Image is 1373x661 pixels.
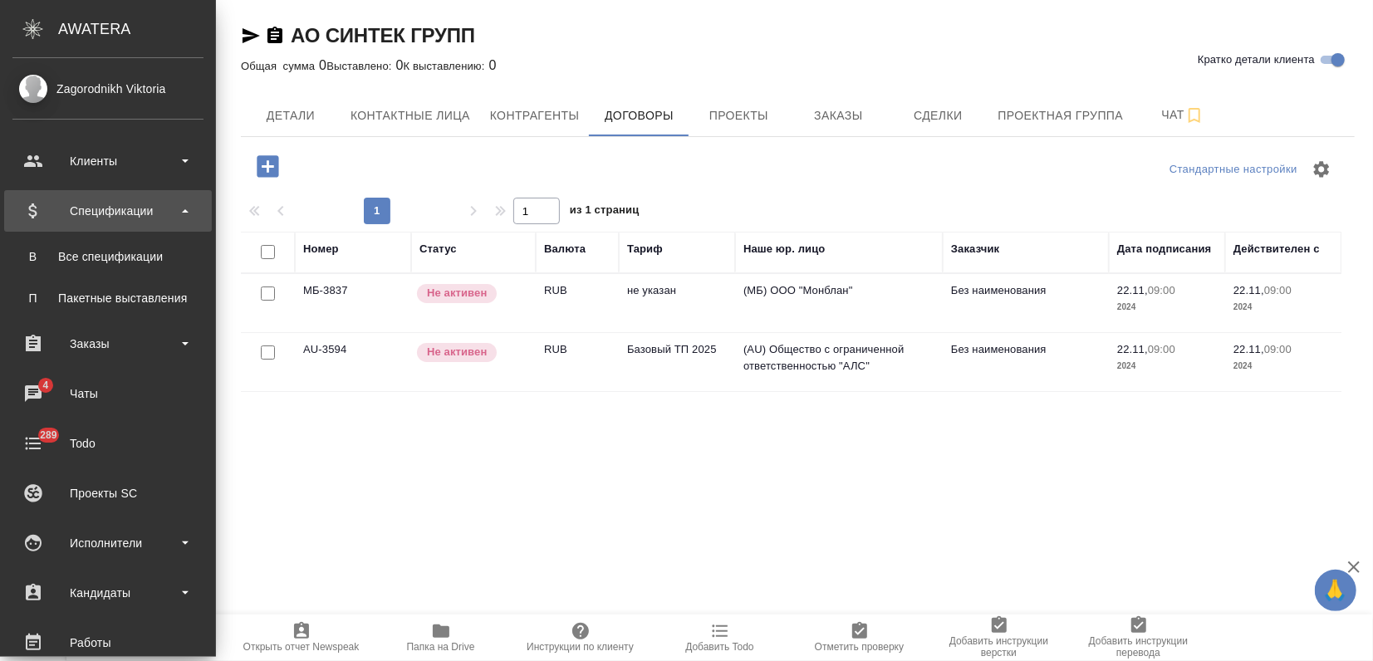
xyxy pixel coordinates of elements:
[544,241,586,257] div: Валюта
[12,198,203,223] div: Спецификации
[12,282,203,315] a: ППакетные выставления
[898,105,978,126] span: Сделки
[12,331,203,356] div: Заказы
[21,290,195,306] div: Пакетные выставления
[929,614,1069,661] button: Добавить инструкции верстки
[570,200,640,224] span: из 1 страниц
[1233,284,1264,296] p: 22.11,
[1143,105,1223,125] span: Чат
[404,60,489,72] p: К выставлению:
[12,580,203,605] div: Кандидаты
[265,26,285,46] button: Скопировать ссылку
[12,431,203,456] div: Todo
[1165,157,1302,183] div: split button
[599,105,679,126] span: Договоры
[536,333,619,391] td: RUB
[1233,343,1264,355] p: 22.11,
[699,105,778,126] span: Проекты
[1233,358,1333,375] p: 2024
[798,105,878,126] span: Заказы
[998,105,1123,126] span: Проектная группа
[490,105,580,126] span: Контрагенты
[1148,284,1175,296] p: 09:00
[1148,343,1175,355] p: 09:00
[527,641,634,653] span: Инструкции по клиенту
[790,614,929,661] button: Отметить проверку
[735,333,943,391] td: (AU) Общество с ограниченной ответственностью "АЛС"
[245,149,291,184] button: Добавить договор
[685,641,753,653] span: Добавить Todo
[12,381,203,406] div: Чаты
[12,240,203,273] a: ВВсе спецификации
[1069,614,1209,661] button: Добавить инструкции перевода
[32,377,58,394] span: 4
[1264,343,1292,355] p: 09:00
[1315,570,1356,611] button: 🙏
[241,60,319,72] p: Общая сумма
[951,341,1101,358] p: Без наименования
[12,80,203,98] div: Zagorodnikh Viktoria
[1117,358,1217,375] p: 2024
[243,641,360,653] span: Открыть отчет Newspeak
[627,241,663,257] div: Тариф
[427,285,487,301] p: Не активен
[1184,105,1204,125] svg: Подписаться
[951,241,999,257] div: Заказчик
[619,333,735,391] td: Базовый ТП 2025
[295,333,411,391] td: AU-3594
[21,248,195,265] div: Все спецификации
[351,105,470,126] span: Контактные лица
[12,531,203,556] div: Исполнители
[1233,241,1320,257] div: Действителен с
[951,282,1101,299] p: Без наименования
[12,149,203,174] div: Клиенты
[12,630,203,655] div: Работы
[30,427,67,443] span: 289
[295,274,411,332] td: МБ-3837
[419,241,457,257] div: Статус
[1079,635,1199,659] span: Добавить инструкции перевода
[241,26,261,46] button: Скопировать ссылку для ЯМессенджера
[1117,299,1217,316] p: 2024
[743,241,826,257] div: Наше юр. лицо
[427,344,487,360] p: Не активен
[1302,149,1341,189] span: Настроить таблицу
[58,12,216,46] div: AWATERA
[511,614,650,661] button: Инструкции по клиенту
[303,241,339,257] div: Номер
[1117,241,1212,257] div: Дата подписания
[1322,573,1350,608] span: 🙏
[4,373,212,414] a: 4Чаты
[251,105,331,126] span: Детали
[371,614,511,661] button: Папка на Drive
[536,274,619,332] td: RUB
[407,641,475,653] span: Папка на Drive
[619,274,735,332] td: не указан
[241,56,1355,76] div: 0 0 0
[815,641,904,653] span: Отметить проверку
[291,24,475,47] a: АО СИНТЕК ГРУПП
[1233,299,1333,316] p: 2024
[4,472,212,514] a: Проекты SC
[232,614,371,661] button: Открыть отчет Newspeak
[326,60,395,72] p: Выставлено:
[735,274,943,332] td: (МБ) ООО "Монблан"
[1198,51,1315,68] span: Кратко детали клиента
[650,614,790,661] button: Добавить Todo
[4,423,212,464] a: 289Todo
[12,481,203,506] div: Проекты SC
[1264,284,1292,296] p: 09:00
[1117,343,1148,355] p: 22.11,
[1117,284,1148,296] p: 22.11,
[939,635,1059,659] span: Добавить инструкции верстки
